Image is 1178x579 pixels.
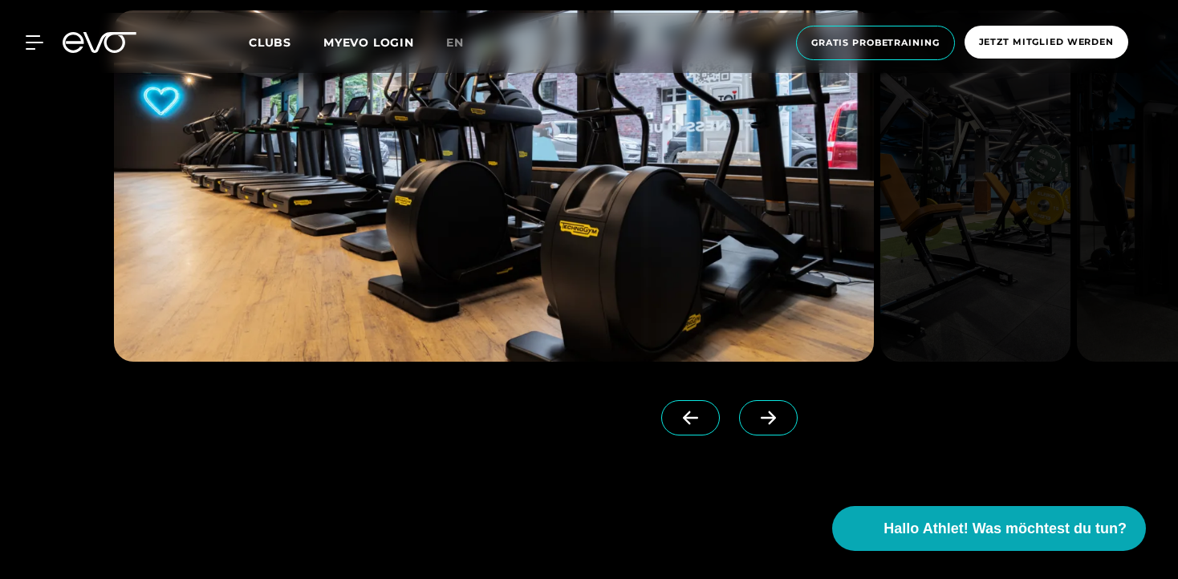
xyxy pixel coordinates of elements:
[249,34,323,50] a: Clubs
[979,35,1114,49] span: Jetzt Mitglied werden
[811,36,940,50] span: Gratis Probetraining
[791,26,960,60] a: Gratis Probetraining
[880,10,1070,362] img: evofitness
[323,35,414,50] a: MYEVO LOGIN
[883,518,1127,540] span: Hallo Athlet! Was möchtest du tun?
[114,10,874,362] img: evofitness
[249,35,291,50] span: Clubs
[446,34,483,52] a: en
[832,506,1146,551] button: Hallo Athlet! Was möchtest du tun?
[960,26,1133,60] a: Jetzt Mitglied werden
[446,35,464,50] span: en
